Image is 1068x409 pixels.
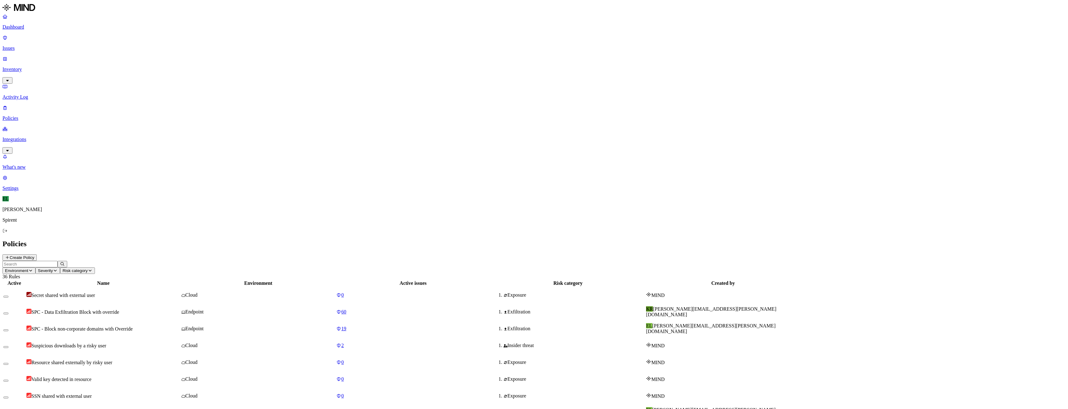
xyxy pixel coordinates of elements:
[26,393,31,398] img: severity-high.svg
[26,376,31,381] img: severity-high.svg
[2,137,1066,142] p: Integrations
[26,326,31,331] img: severity-high.svg
[26,309,31,314] img: severity-high.svg
[646,323,652,328] span: EL
[646,292,651,297] img: mind-logo-icon.svg
[341,360,344,365] span: 0
[646,280,800,286] div: Created by
[31,293,95,298] span: Secret shared with external user
[185,343,198,348] span: Cloud
[185,393,198,398] span: Cloud
[646,306,776,317] span: [PERSON_NAME][EMAIL_ADDRESS][PERSON_NAME][DOMAIN_NAME]
[341,393,344,398] span: 0
[2,24,1066,30] p: Dashboard
[2,2,35,12] img: MIND
[2,274,20,279] span: 36 Rules
[646,342,651,347] img: mind-logo-icon.svg
[504,343,645,348] div: Insider threat
[2,240,1066,248] h2: Policies
[2,115,1066,121] p: Policies
[646,323,775,334] span: [PERSON_NAME][EMAIL_ADDRESS][PERSON_NAME][DOMAIN_NAME]
[651,377,665,382] span: MIND
[3,280,25,286] div: Active
[341,326,346,331] span: 19
[2,186,1066,191] p: Settings
[2,217,1066,223] p: Spirent
[341,376,344,382] span: 0
[26,292,31,297] img: severity-critical.svg
[651,360,665,365] span: MIND
[185,360,198,365] span: Cloud
[2,164,1066,170] p: What's new
[185,326,204,331] span: Endpoint
[504,360,645,365] div: Exposure
[185,309,204,314] span: Endpoint
[31,377,91,382] span: Valid key detected in resource
[26,359,31,364] img: severity-high.svg
[651,343,665,348] span: MIND
[2,196,9,201] span: EL
[31,393,92,399] span: SSN shared with external user
[504,292,645,298] div: Exposure
[646,376,651,381] img: mind-logo-icon.svg
[2,261,58,267] input: Search
[2,45,1066,51] p: Issues
[646,393,651,398] img: mind-logo-icon.svg
[2,67,1066,72] p: Inventory
[31,309,119,315] span: SPC - Data Exfiltration Block with override
[341,343,344,348] span: 2
[2,254,37,261] button: Create Policy
[38,268,53,273] span: Severity
[646,359,651,364] img: mind-logo-icon.svg
[31,343,106,348] span: Suspicious downloads by a risky user
[341,292,344,298] span: 0
[646,306,653,312] span: KR
[504,393,645,399] div: Exposure
[31,360,112,365] span: Resource shared externally by risky user
[651,393,665,399] span: MIND
[185,376,198,382] span: Cloud
[31,326,133,331] span: SPC - Block non-corporate domains with Override
[504,376,645,382] div: Exposure
[5,268,28,273] span: Environment
[26,342,31,347] img: severity-high.svg
[2,94,1066,100] p: Activity Log
[63,268,88,273] span: Risk category
[504,326,645,331] div: Exfiltration
[185,292,198,298] span: Cloud
[26,280,180,286] div: Name
[341,309,346,314] span: 60
[181,280,335,286] div: Environment
[504,309,645,315] div: Exfiltration
[651,293,665,298] span: MIND
[491,280,645,286] div: Risk category
[336,280,490,286] div: Active issues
